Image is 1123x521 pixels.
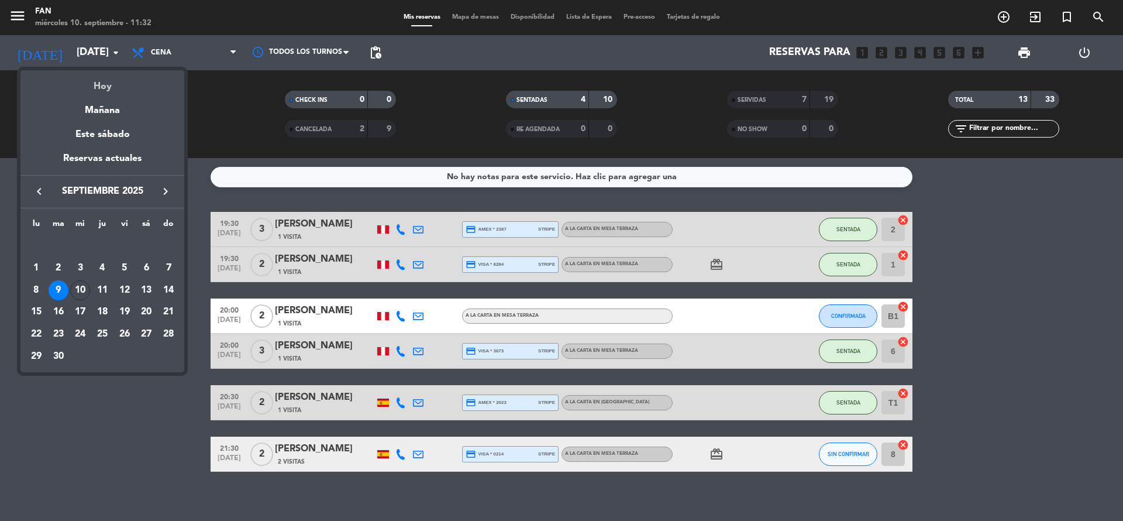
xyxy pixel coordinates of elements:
td: 20 de septiembre de 2025 [136,301,158,323]
div: 10 [70,280,90,300]
div: 28 [159,324,178,344]
div: 22 [26,324,46,344]
div: 26 [115,324,135,344]
div: Hoy [20,70,184,94]
td: 26 de septiembre de 2025 [113,323,136,345]
span: septiembre 2025 [50,184,155,199]
div: 16 [49,302,68,322]
td: 11 de septiembre de 2025 [91,279,113,301]
td: 5 de septiembre de 2025 [113,257,136,279]
th: viernes [113,217,136,235]
th: miércoles [69,217,91,235]
button: keyboard_arrow_left [29,184,50,199]
td: 7 de septiembre de 2025 [157,257,180,279]
div: 20 [136,302,156,322]
td: 30 de septiembre de 2025 [47,345,70,368]
div: 17 [70,302,90,322]
div: 27 [136,324,156,344]
th: domingo [157,217,180,235]
div: 25 [92,324,112,344]
td: 24 de septiembre de 2025 [69,323,91,345]
td: 8 de septiembre de 2025 [25,279,47,301]
div: 8 [26,280,46,300]
td: 25 de septiembre de 2025 [91,323,113,345]
div: 5 [115,258,135,278]
div: 18 [92,302,112,322]
div: 30 [49,347,68,366]
td: 2 de septiembre de 2025 [47,257,70,279]
div: 2 [49,258,68,278]
div: 19 [115,302,135,322]
td: 14 de septiembre de 2025 [157,279,180,301]
td: 15 de septiembre de 2025 [25,301,47,323]
div: 7 [159,258,178,278]
td: 10 de septiembre de 2025 [69,279,91,301]
button: keyboard_arrow_right [155,184,176,199]
td: 18 de septiembre de 2025 [91,301,113,323]
div: 9 [49,280,68,300]
td: SEP. [25,235,180,257]
div: 13 [136,280,156,300]
td: 1 de septiembre de 2025 [25,257,47,279]
td: 17 de septiembre de 2025 [69,301,91,323]
th: martes [47,217,70,235]
td: 3 de septiembre de 2025 [69,257,91,279]
th: jueves [91,217,113,235]
th: lunes [25,217,47,235]
td: 13 de septiembre de 2025 [136,279,158,301]
div: 24 [70,324,90,344]
td: 27 de septiembre de 2025 [136,323,158,345]
div: 3 [70,258,90,278]
div: 4 [92,258,112,278]
div: Reservas actuales [20,151,184,175]
td: 22 de septiembre de 2025 [25,323,47,345]
td: 9 de septiembre de 2025 [47,279,70,301]
div: 12 [115,280,135,300]
div: 15 [26,302,46,322]
td: 16 de septiembre de 2025 [47,301,70,323]
td: 12 de septiembre de 2025 [113,279,136,301]
div: 1 [26,258,46,278]
div: 6 [136,258,156,278]
div: Este sábado [20,118,184,151]
td: 19 de septiembre de 2025 [113,301,136,323]
i: keyboard_arrow_right [159,184,173,198]
div: 23 [49,324,68,344]
td: 23 de septiembre de 2025 [47,323,70,345]
div: 14 [159,280,178,300]
div: 11 [92,280,112,300]
div: 29 [26,347,46,366]
td: 29 de septiembre de 2025 [25,345,47,368]
div: 21 [159,302,178,322]
td: 6 de septiembre de 2025 [136,257,158,279]
div: Mañana [20,94,184,118]
th: sábado [136,217,158,235]
td: 21 de septiembre de 2025 [157,301,180,323]
td: 28 de septiembre de 2025 [157,323,180,345]
td: 4 de septiembre de 2025 [91,257,113,279]
i: keyboard_arrow_left [32,184,46,198]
